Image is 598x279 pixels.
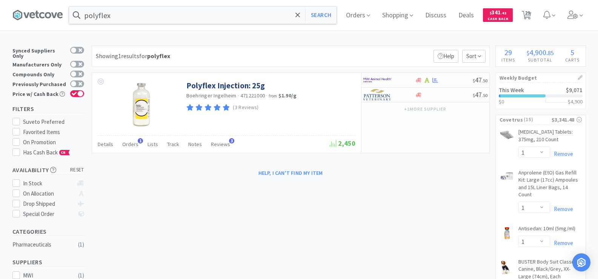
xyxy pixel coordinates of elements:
[501,11,506,15] span: . 42
[550,205,573,213] a: Remove
[482,78,487,83] span: . 50
[148,141,158,148] span: Lists
[23,128,84,137] div: Favorited Items
[23,138,84,147] div: On Promotion
[305,6,337,24] button: Search
[499,98,504,105] span: $0
[518,169,582,202] a: Anprolene (EtO) Gas Refill Kit: Large (17cc) Ampoules and 15L Liner Bags, 14 Count
[560,56,586,63] h4: Carts
[12,90,66,97] div: Price w/ Cash Back
[523,116,552,123] span: ( 15 )
[12,71,66,77] div: Compounds Only
[363,74,392,86] img: f6b2451649754179b5b4e0c70c3f7cb0_2.png
[12,227,84,236] h5: Categories
[186,92,237,99] a: Boehringer Ingelheim
[570,98,583,105] span: 4,900
[548,49,554,57] span: 85
[500,260,513,275] img: 811e083654524cd5a88a822c7fed3cc4_287018.png
[139,52,170,60] span: for
[96,51,170,61] div: Showing 1 results
[12,47,66,59] div: Synced Suppliers Only
[23,179,73,188] div: In Stock
[473,92,475,98] span: $
[70,166,84,174] span: reset
[422,12,449,19] a: Discuss
[60,150,67,155] span: CB
[462,50,486,63] span: Sort
[552,116,582,124] div: $3,341.48
[269,93,277,99] span: from
[240,92,265,99] span: 471221000
[473,76,487,84] span: 47
[570,48,574,57] span: 5
[12,240,74,249] div: Pharmaceuticals
[12,105,84,113] h5: Filters
[122,141,138,148] span: Orders
[500,130,515,140] img: c85fb5411ff3426a879b5bef2c816c80_451218.png
[188,141,202,148] span: Notes
[500,226,515,241] img: fb25f626e15c4c9e9a513e01143b428e_31971.png
[521,56,560,63] h4: Subtotal
[23,149,70,156] span: Has Cash Back
[117,80,166,129] img: dd78b8cb31c54f00b2e46c1da85d0daf_132392.jpeg
[566,86,583,94] span: $9,071
[229,138,234,143] span: 3
[455,12,477,19] a: Deals
[12,166,84,174] h5: Availability
[330,139,355,148] span: 2,450
[529,48,546,57] span: 4,900
[473,78,475,83] span: $
[500,116,523,124] span: Covetrus
[434,50,458,63] p: Help
[266,92,267,99] span: ·
[490,11,492,15] span: $
[12,80,66,87] div: Previously Purchased
[473,90,487,99] span: 47
[23,117,84,126] div: Suveto Preferred
[254,166,327,179] button: Help, I can't find my item
[500,73,582,83] h1: Weekly Budget
[499,87,524,93] h2: This Week
[138,138,143,143] span: 1
[487,17,508,22] span: Cash Back
[518,128,582,146] a: [MEDICAL_DATA] Tablets: 375mg, 210 Count
[23,210,73,219] div: Special Order
[518,225,575,236] a: Antisedan: 10ml (5mg/ml)
[550,150,573,157] a: Remove
[23,199,73,208] div: Drop Shipped
[78,240,84,249] div: ( 1 )
[211,141,230,148] span: Reviews
[496,83,586,109] a: This Week$9,071$0$4,900
[490,9,506,16] span: 341
[167,141,179,148] span: Track
[496,56,521,63] h4: Items
[504,48,512,57] span: 29
[568,99,583,104] h3: $
[238,92,239,99] span: ·
[519,13,534,20] a: 29
[363,89,392,100] img: f5e969b455434c6296c6d81ef179fa71_3.png
[521,49,560,56] div: .
[400,104,450,114] button: +1more supplier
[23,189,73,198] div: On Allocation
[98,141,113,148] span: Details
[12,61,66,67] div: Manufacturers Only
[69,6,337,24] input: Search by item, sku, manufacturer, ingredient, size...
[483,5,513,25] a: $341.42Cash Back
[500,171,515,181] img: e09e9872b53e44e4aff87919e0eb4faa_39523.png
[527,49,529,57] span: $
[147,52,170,60] strong: polyflex
[186,80,265,91] a: Polyflex Injection: 25g
[550,239,573,247] a: Remove
[278,92,297,99] strong: $1.90 / g
[572,253,590,271] div: Open Intercom Messenger
[482,92,487,98] span: . 50
[12,258,84,267] h5: Suppliers
[233,104,258,112] p: (3 Reviews)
